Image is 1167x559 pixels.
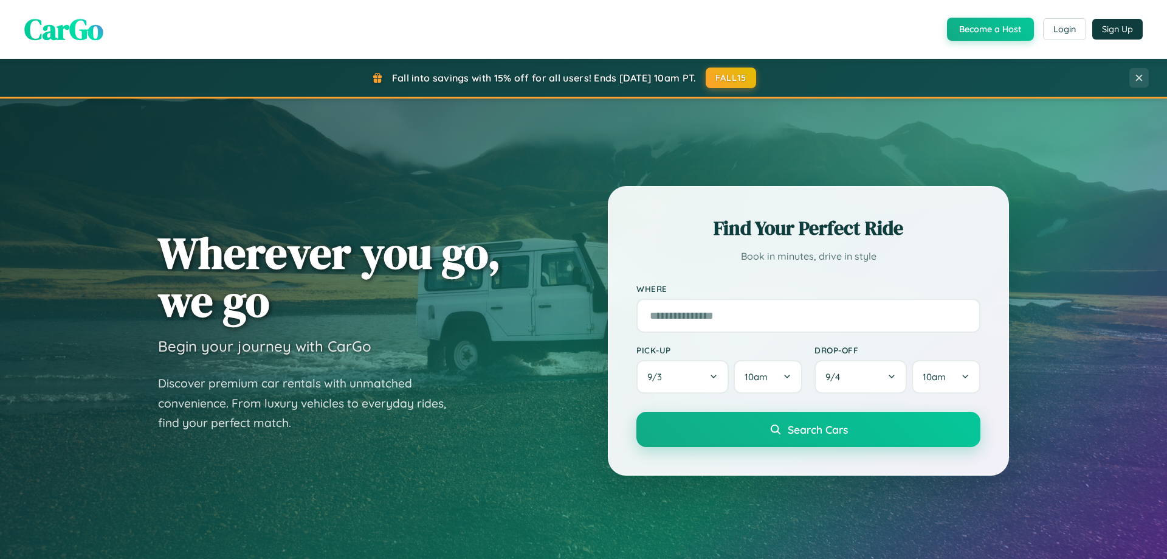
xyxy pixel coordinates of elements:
[1043,18,1086,40] button: Login
[1092,19,1143,40] button: Sign Up
[392,72,697,84] span: Fall into savings with 15% off for all users! Ends [DATE] 10am PT.
[158,373,462,433] p: Discover premium car rentals with unmatched convenience. From luxury vehicles to everyday rides, ...
[825,371,846,383] span: 9 / 4
[636,412,980,447] button: Search Cars
[706,68,757,88] button: FALL15
[912,360,980,394] button: 10am
[636,248,980,265] p: Book in minutes, drive in style
[947,18,1034,41] button: Become a Host
[636,215,980,241] h2: Find Your Perfect Ride
[923,371,946,383] span: 10am
[158,229,501,325] h1: Wherever you go, we go
[647,371,668,383] span: 9 / 3
[814,345,980,355] label: Drop-off
[734,360,802,394] button: 10am
[636,345,802,355] label: Pick-up
[745,371,768,383] span: 10am
[636,283,980,294] label: Where
[636,360,729,394] button: 9/3
[788,423,848,436] span: Search Cars
[814,360,907,394] button: 9/4
[24,9,103,49] span: CarGo
[158,337,371,355] h3: Begin your journey with CarGo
